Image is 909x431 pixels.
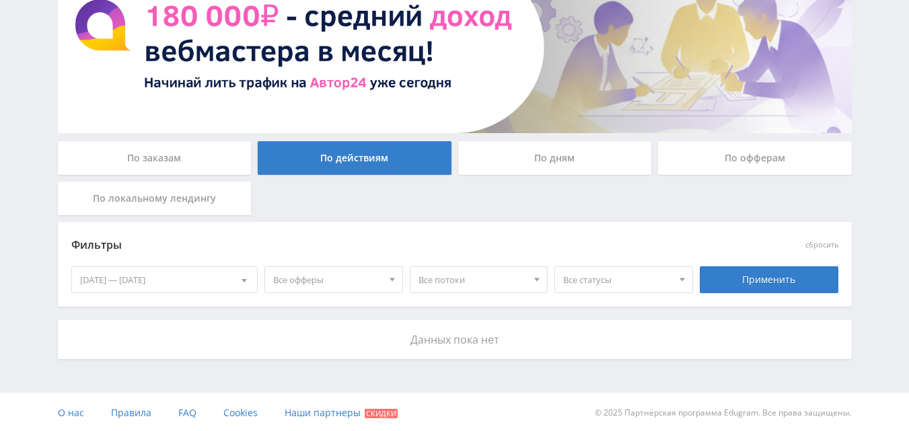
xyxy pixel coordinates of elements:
div: По локальному лендингу [58,182,252,215]
span: Все офферы [273,267,382,292]
button: сбросить [805,241,838,249]
div: Применить [700,266,838,293]
div: [DATE] — [DATE] [72,267,258,292]
span: Наши партнеры [285,406,361,419]
span: Все потоки [419,267,528,292]
span: Правила [111,406,151,419]
span: О нас [58,406,84,419]
span: FAQ [178,406,196,419]
span: Cookies [223,406,258,419]
div: Фильтры [71,235,645,256]
span: Скидки [365,409,398,418]
div: По дням [458,141,652,175]
p: Данных пока нет [71,334,838,346]
span: Все статусы [563,267,672,292]
div: По офферам [658,141,852,175]
div: По действиям [258,141,451,175]
div: По заказам [58,141,252,175]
